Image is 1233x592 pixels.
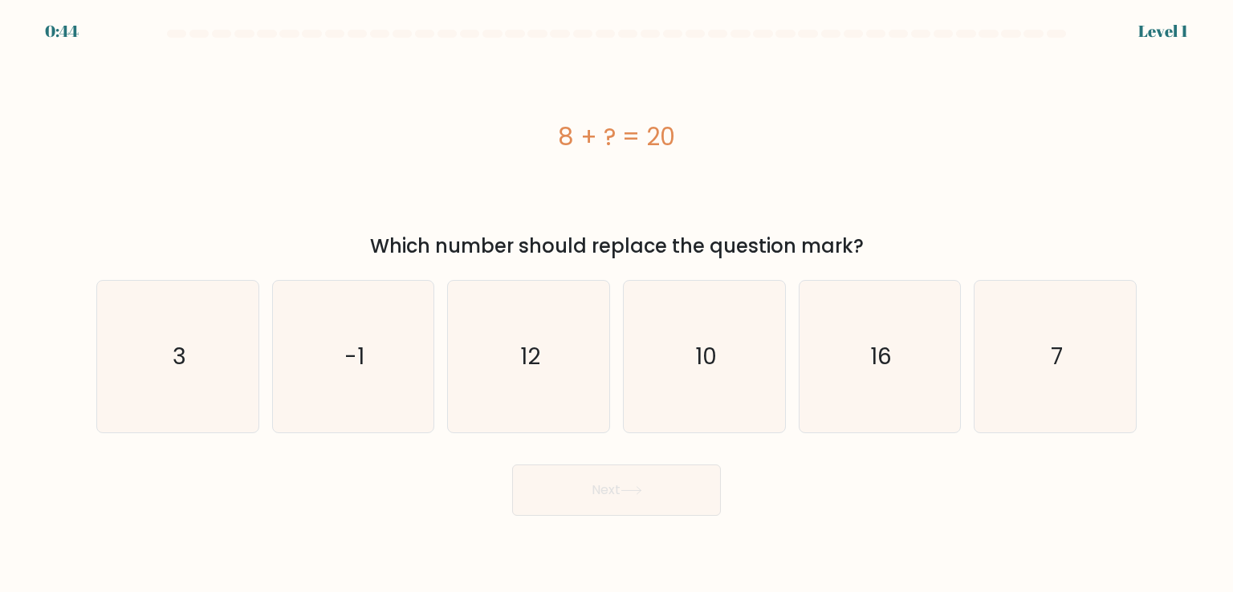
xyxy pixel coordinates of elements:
button: Next [512,464,721,516]
text: 3 [173,340,186,372]
div: Level 1 [1138,19,1188,43]
text: 12 [520,340,540,372]
text: 10 [695,340,717,372]
text: -1 [344,340,364,372]
div: 8 + ? = 20 [96,119,1137,155]
div: Which number should replace the question mark? [106,232,1127,261]
text: 7 [1051,340,1063,372]
text: 16 [870,340,892,372]
div: 0:44 [45,19,79,43]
